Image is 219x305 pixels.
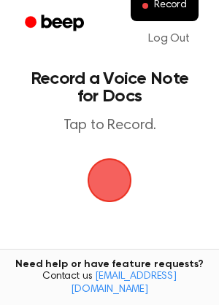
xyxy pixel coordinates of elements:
[26,117,193,135] p: Tap to Record.
[26,70,193,105] h1: Record a Voice Note for Docs
[15,9,97,38] a: Beep
[88,158,131,202] button: Beep Logo
[9,271,210,296] span: Contact us
[134,21,204,56] a: Log Out
[71,271,177,295] a: [EMAIL_ADDRESS][DOMAIN_NAME]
